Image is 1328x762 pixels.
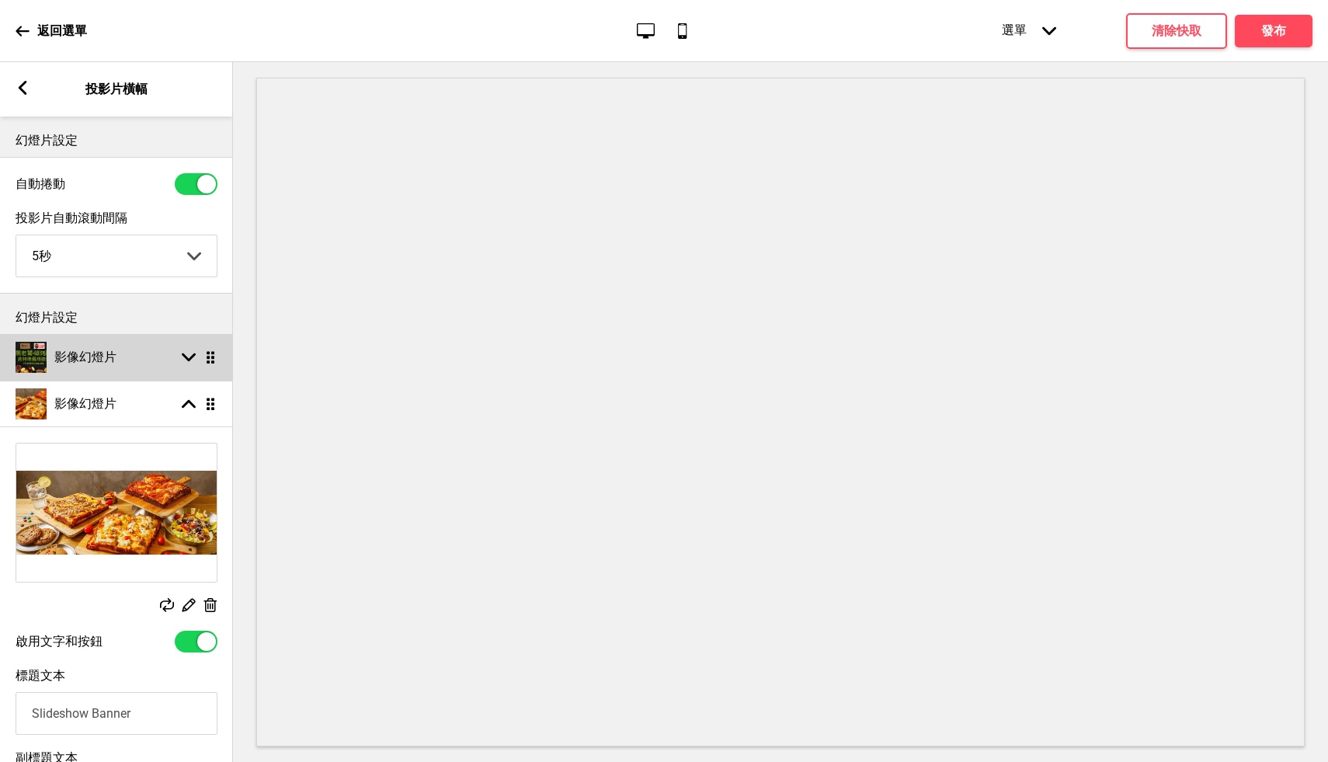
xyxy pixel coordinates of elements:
[1002,23,1027,37] font: 選單
[16,668,65,683] font: 標題文本
[16,211,127,225] font: 投影片自動滾動間隔
[37,23,87,38] font: 返回選單
[16,133,78,148] font: 幻燈片設定
[54,396,116,411] font: 影像幻燈片
[54,350,116,364] font: 影像幻燈片
[1235,15,1312,47] button: 發布
[16,444,217,582] img: 影像
[85,82,148,96] font: 投影片橫幅
[16,634,103,649] font: 啟用文字和按鈕
[1152,23,1201,38] font: 清除快取
[16,310,78,325] font: 幻燈片設定
[16,10,87,52] a: 返回選單
[1126,13,1227,49] button: 清除快取
[1261,23,1286,38] font: 發布
[16,176,65,191] font: 自動捲動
